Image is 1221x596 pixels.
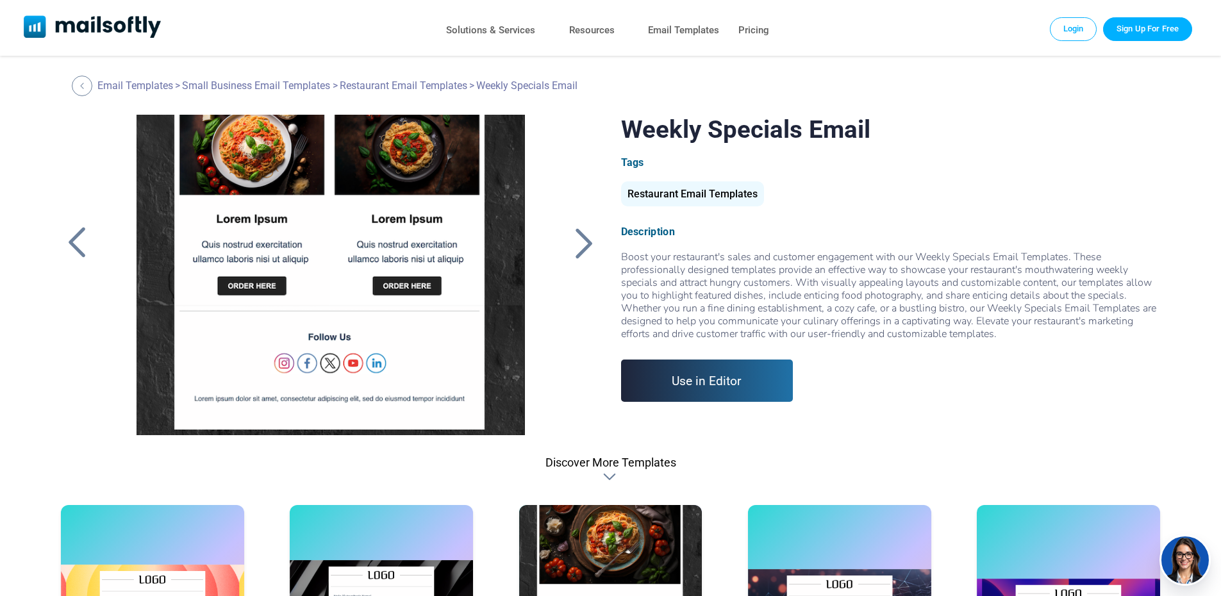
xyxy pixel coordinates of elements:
a: Mailsoftly [24,15,162,40]
div: Restaurant Email Templates [621,181,764,206]
div: Description [621,226,1160,238]
div: Discover More Templates [545,456,676,469]
a: Small Business Email Templates [182,79,330,92]
a: Back [569,226,601,260]
div: Tags [621,156,1160,169]
a: Email Templates [648,21,719,40]
a: Pricing [738,21,769,40]
a: Back [61,226,93,260]
a: Restaurant Email Templates [621,193,764,199]
a: Trial [1103,17,1192,40]
a: Resources [569,21,615,40]
a: Use in Editor [621,360,793,402]
div: Discover More Templates [603,470,619,483]
a: Login [1050,17,1097,40]
a: Email Templates [97,79,173,92]
div: Boost your restaurant's sales and customer engagement with our Weekly Specials Email Templates. T... [621,251,1160,340]
h1: Weekly Specials Email [621,115,1160,144]
a: Solutions & Services [446,21,535,40]
a: Back [72,76,96,96]
a: Weekly Specials Email [115,115,546,435]
a: Restaurant Email Templates [340,79,467,92]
